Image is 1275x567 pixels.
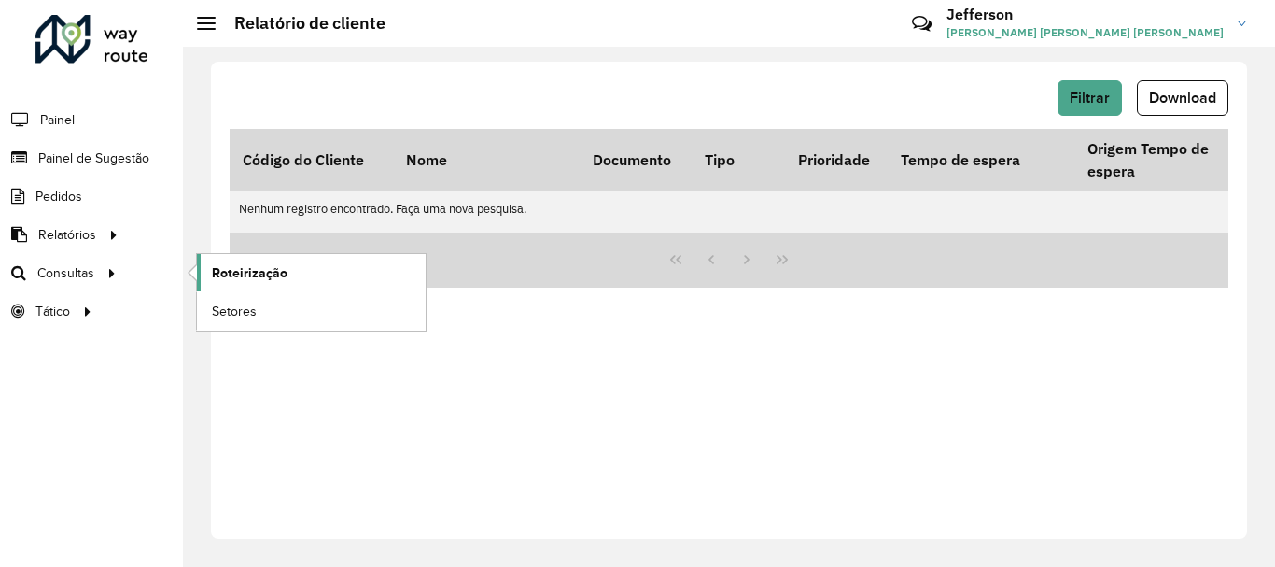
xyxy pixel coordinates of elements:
[692,129,785,191] th: Tipo
[38,225,96,245] span: Relatórios
[35,187,82,206] span: Pedidos
[393,129,580,191] th: Nome
[580,129,692,191] th: Documento
[946,24,1224,41] span: [PERSON_NAME] [PERSON_NAME] [PERSON_NAME]
[38,149,149,168] span: Painel de Sugestão
[888,129,1074,191] th: Tempo de espera
[216,13,385,34] h2: Relatório de cliente
[1058,80,1122,116] button: Filtrar
[1070,90,1110,106] span: Filtrar
[1074,129,1261,191] th: Origem Tempo de espera
[902,4,942,44] a: Contato Rápido
[35,302,70,321] span: Tático
[197,292,426,330] a: Setores
[197,254,426,291] a: Roteirização
[1149,90,1216,106] span: Download
[212,302,257,321] span: Setores
[40,110,75,130] span: Painel
[212,263,287,283] span: Roteirização
[230,129,393,191] th: Código do Cliente
[946,6,1224,23] h3: Jefferson
[37,263,94,283] span: Consultas
[1137,80,1228,116] button: Download
[785,129,888,191] th: Prioridade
